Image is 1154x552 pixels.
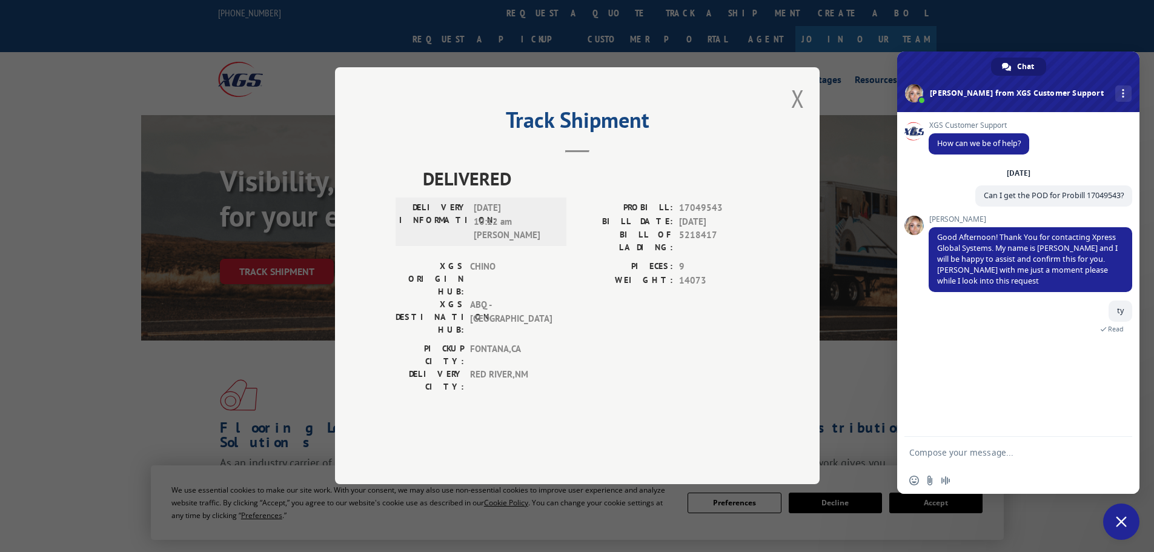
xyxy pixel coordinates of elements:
[1103,504,1139,540] div: Close chat
[396,343,464,368] label: PICKUP CITY:
[577,215,673,229] label: BILL DATE:
[1117,305,1124,316] span: ty
[423,165,759,193] span: DELIVERED
[679,215,759,229] span: [DATE]
[577,229,673,254] label: BILL OF LADING:
[791,82,804,115] button: Close modal
[1007,170,1030,177] div: [DATE]
[1108,325,1124,333] span: Read
[470,299,552,337] span: ABQ - [GEOGRAPHIC_DATA]
[470,261,552,299] span: CHINO
[470,343,552,368] span: FONTANA , CA
[679,229,759,254] span: 5218417
[396,261,464,299] label: XGS ORIGIN HUB:
[577,202,673,216] label: PROBILL:
[1115,85,1132,102] div: More channels
[679,274,759,288] span: 14073
[474,202,555,243] span: [DATE] 10:12 am [PERSON_NAME]
[937,138,1021,148] span: How can we be of help?
[396,368,464,394] label: DELIVERY CITY:
[929,121,1029,130] span: XGS Customer Support
[937,232,1118,286] span: Good Afternoon! Thank You for contacting Xpress Global Systems. My name is [PERSON_NAME] and I wi...
[941,476,950,485] span: Audio message
[577,261,673,274] label: PIECES:
[399,202,468,243] label: DELIVERY INFORMATION:
[679,202,759,216] span: 17049543
[1017,58,1034,76] span: Chat
[984,190,1124,201] span: Can I get the POD for Probill 17049543?
[925,476,935,485] span: Send a file
[396,299,464,337] label: XGS DESTINATION HUB:
[470,368,552,394] span: RED RIVER , NM
[991,58,1046,76] div: Chat
[679,261,759,274] span: 9
[909,447,1101,458] textarea: Compose your message...
[396,111,759,135] h2: Track Shipment
[909,476,919,485] span: Insert an emoji
[577,274,673,288] label: WEIGHT:
[929,215,1132,224] span: [PERSON_NAME]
